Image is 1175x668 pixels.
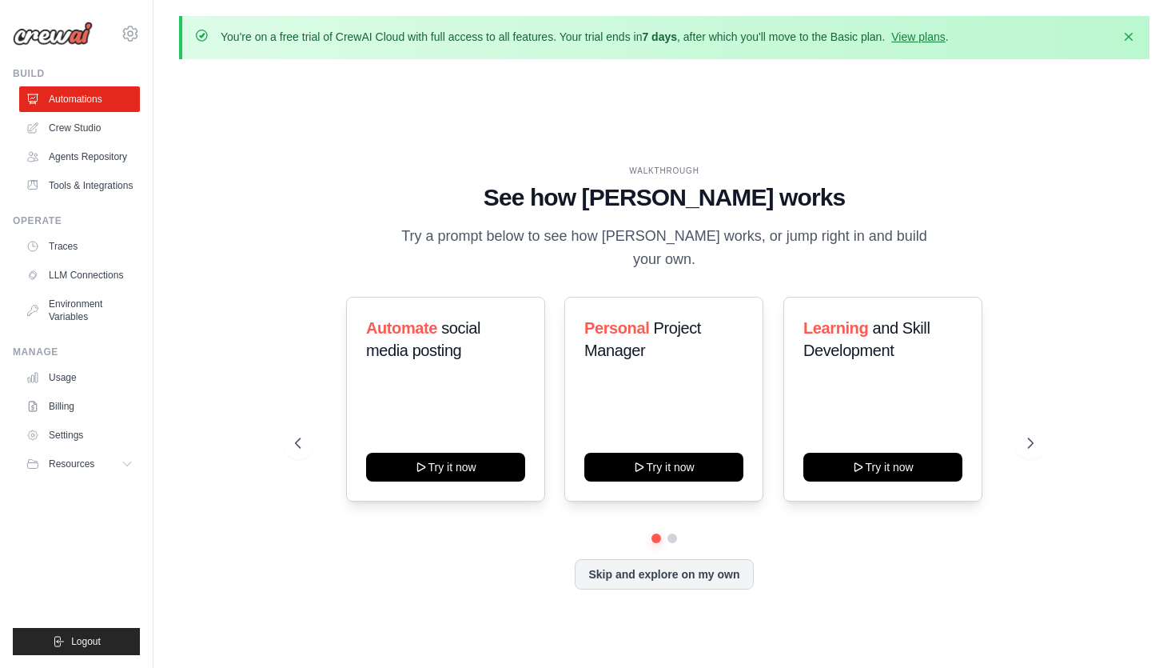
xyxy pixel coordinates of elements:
span: Logout [71,635,101,648]
a: Agents Repository [19,144,140,170]
button: Skip and explore on my own [575,559,753,590]
p: Try a prompt below to see how [PERSON_NAME] works, or jump right in and build your own. [396,225,933,272]
a: Traces [19,234,140,259]
div: Operate [13,214,140,227]
img: Logo [13,22,93,46]
span: Personal [584,319,649,337]
span: Resources [49,458,94,470]
div: WALKTHROUGH [295,165,1033,177]
strong: 7 days [642,30,677,43]
a: Automations [19,86,140,112]
a: Crew Studio [19,115,140,141]
div: Manage [13,346,140,358]
span: Learning [803,319,868,337]
a: View plans [891,30,945,43]
a: Tools & Integrations [19,173,140,198]
span: and Skill Development [803,319,930,359]
h1: See how [PERSON_NAME] works [295,183,1033,212]
a: Settings [19,422,140,448]
p: You're on a free trial of CrewAI Cloud with full access to all features. Your trial ends in , aft... [221,29,949,45]
button: Try it now [584,453,743,482]
span: Automate [366,319,437,337]
button: Try it now [803,453,962,482]
a: LLM Connections [19,262,140,288]
a: Billing [19,394,140,419]
button: Try it now [366,453,525,482]
a: Environment Variables [19,291,140,330]
button: Resources [19,451,140,477]
div: Build [13,67,140,80]
button: Logout [13,628,140,655]
a: Usage [19,365,140,390]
